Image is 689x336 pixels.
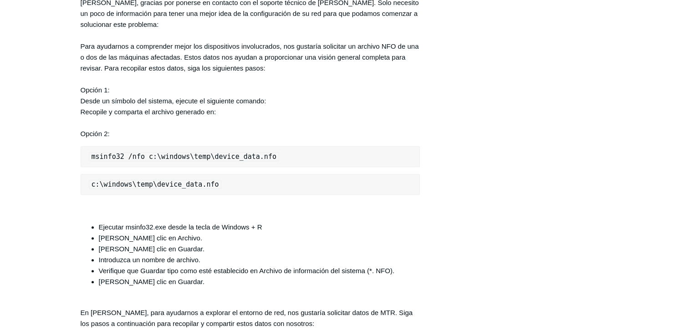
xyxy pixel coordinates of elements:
[99,244,420,255] li: [PERSON_NAME] clic en Guardar.
[89,180,222,189] code: c:\windows\temp\device_data.nfo
[99,265,420,276] li: Verifique que Guardar tipo como esté establecido en Archivo de información del sistema (*. NFO).
[89,152,279,161] code: msinfo32 /nfo c:\windows\temp\device_data.nfo
[99,222,420,233] li: Ejecutar msinfo32.exe desde la tecla de Windows + R
[99,233,420,244] li: [PERSON_NAME] clic en Archivo.
[99,276,420,287] li: [PERSON_NAME] clic en Guardar.
[99,255,420,265] li: Introduzca un nombre de archivo.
